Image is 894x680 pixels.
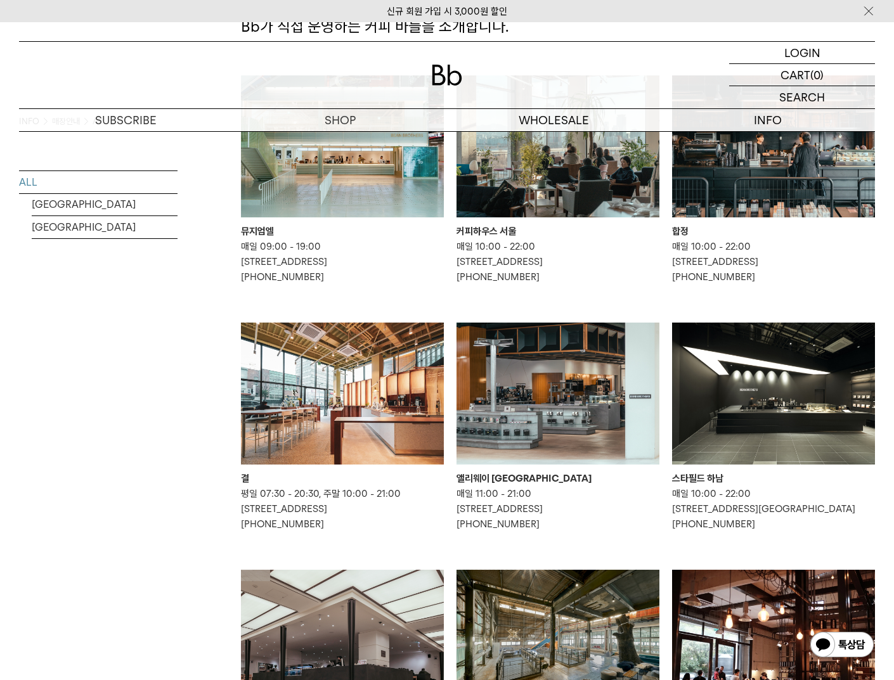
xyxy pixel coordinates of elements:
p: 매일 11:00 - 21:00 [STREET_ADDRESS] [PHONE_NUMBER] [457,486,659,532]
a: 합정 합정 매일 10:00 - 22:00[STREET_ADDRESS][PHONE_NUMBER] [672,75,875,285]
p: 평일 07:30 - 20:30, 주말 10:00 - 21:00 [STREET_ADDRESS] [PHONE_NUMBER] [241,486,444,532]
img: 스타필드 하남 [672,323,875,465]
a: 뮤지엄엘 뮤지엄엘 매일 09:00 - 19:00[STREET_ADDRESS][PHONE_NUMBER] [241,75,444,285]
img: 커피하우스 서울 [457,75,659,217]
div: 결 [241,471,444,486]
a: ALL [19,171,178,193]
a: LOGIN [729,42,875,64]
img: 합정 [672,75,875,217]
a: SHOP [233,109,448,131]
a: CART (0) [729,64,875,86]
a: 결 결 평일 07:30 - 20:30, 주말 10:00 - 21:00[STREET_ADDRESS][PHONE_NUMBER] [241,323,444,532]
p: (0) [810,64,824,86]
div: 스타필드 하남 [672,471,875,486]
p: WHOLESALE [447,109,661,131]
a: 신규 회원 가입 시 3,000원 할인 [387,6,507,17]
img: 앨리웨이 인천 [457,323,659,465]
img: 카카오톡 채널 1:1 채팅 버튼 [809,631,875,661]
p: INFO [661,109,876,131]
p: 매일 10:00 - 22:00 [STREET_ADDRESS] [PHONE_NUMBER] [672,239,875,285]
div: 앨리웨이 [GEOGRAPHIC_DATA] [457,471,659,486]
a: 앨리웨이 인천 앨리웨이 [GEOGRAPHIC_DATA] 매일 11:00 - 21:00[STREET_ADDRESS][PHONE_NUMBER] [457,323,659,532]
img: 뮤지엄엘 [241,75,444,217]
div: 뮤지엄엘 [241,224,444,239]
a: 스타필드 하남 스타필드 하남 매일 10:00 - 22:00[STREET_ADDRESS][GEOGRAPHIC_DATA][PHONE_NUMBER] [672,323,875,532]
a: [GEOGRAPHIC_DATA] [32,193,178,215]
a: [GEOGRAPHIC_DATA] [32,216,178,238]
img: 결 [241,323,444,465]
p: 매일 10:00 - 22:00 [STREET_ADDRESS][GEOGRAPHIC_DATA] [PHONE_NUMBER] [672,486,875,532]
p: CART [781,64,810,86]
p: 매일 10:00 - 22:00 [STREET_ADDRESS] [PHONE_NUMBER] [457,239,659,285]
a: 커피하우스 서울 커피하우스 서울 매일 10:00 - 22:00[STREET_ADDRESS][PHONE_NUMBER] [457,75,659,285]
a: SUBSCRIBE [19,109,233,131]
div: 커피하우스 서울 [457,224,659,239]
p: SEARCH [779,86,825,108]
div: 합정 [672,224,875,239]
img: 로고 [432,65,462,86]
p: 매일 09:00 - 19:00 [STREET_ADDRESS] [PHONE_NUMBER] [241,239,444,285]
p: LOGIN [784,42,820,63]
